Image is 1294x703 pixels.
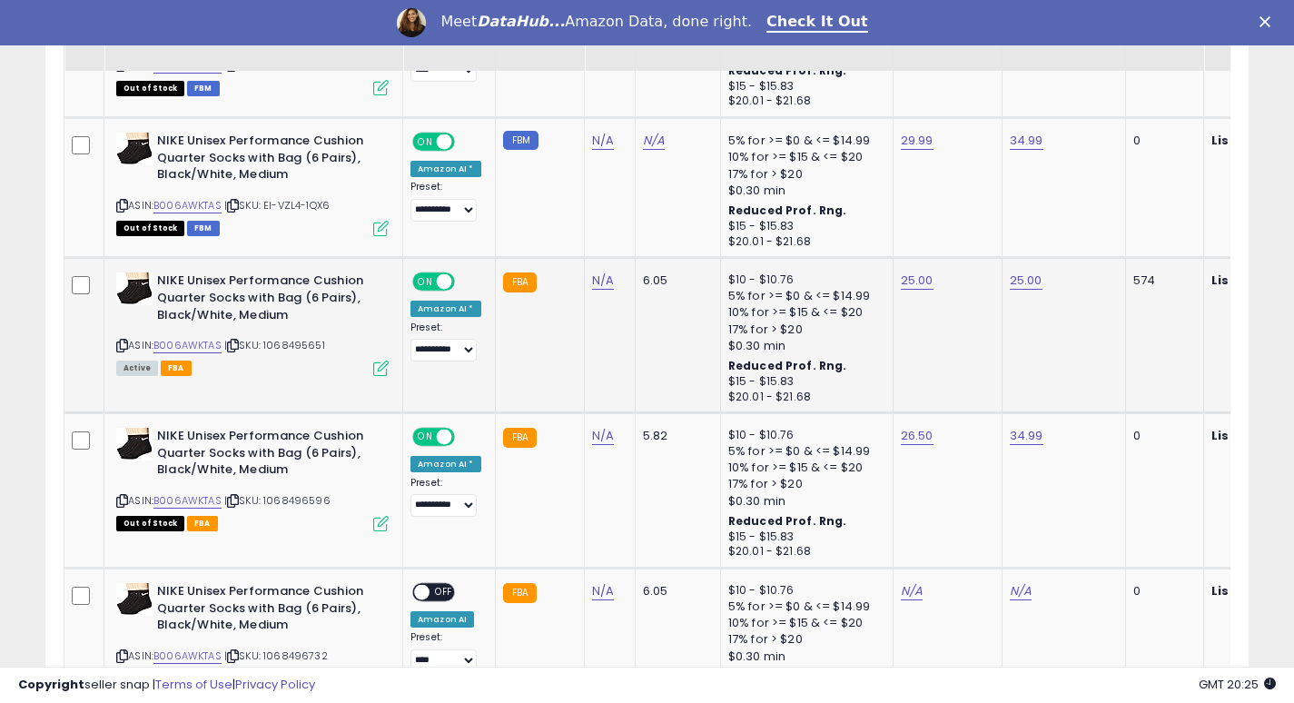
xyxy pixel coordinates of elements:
[410,611,474,628] div: Amazon AI
[1133,133,1190,149] div: 0
[224,338,325,352] span: | SKU: 1068495651
[728,304,879,321] div: 10% for >= $15 & <= $20
[728,374,879,390] div: $15 - $15.83
[235,676,315,693] a: Privacy Policy
[224,58,292,73] span: | SKU: WAM1
[410,456,481,472] div: Amazon AI *
[728,94,879,109] div: $20.01 - $21.68
[153,338,222,353] a: B006AWKTAS
[452,274,481,290] span: OFF
[116,81,184,96] span: All listings that are currently out of stock and unavailable for purchase on Amazon
[116,133,153,165] img: 51Ns04P72TL._SL40_.jpg
[728,615,879,631] div: 10% for >= $15 & <= $20
[410,477,481,518] div: Preset:
[1211,272,1294,289] b: Listed Price:
[18,677,315,694] div: seller snap | |
[728,476,879,492] div: 17% for > $20
[728,493,879,510] div: $0.30 min
[410,631,481,672] div: Preset:
[728,583,879,599] div: $10 - $10.76
[728,460,879,476] div: 10% for >= $15 & <= $20
[643,428,706,444] div: 5.82
[1259,16,1278,27] div: Close
[410,322,481,362] div: Preset:
[643,272,706,289] div: 6.05
[728,183,879,199] div: $0.30 min
[116,133,389,233] div: ASIN:
[18,676,84,693] strong: Copyright
[728,338,879,354] div: $0.30 min
[901,582,923,600] a: N/A
[1010,132,1043,150] a: 34.99
[116,272,389,373] div: ASIN:
[728,234,879,250] div: $20.01 - $21.68
[728,272,879,288] div: $10 - $10.76
[728,219,879,234] div: $15 - $15.83
[161,361,192,376] span: FBA
[1010,582,1032,600] a: N/A
[592,132,614,150] a: N/A
[397,8,426,37] img: Profile image for Georgie
[728,322,879,338] div: 17% for > $20
[187,221,220,236] span: FBM
[503,272,537,292] small: FBA
[477,13,565,30] i: DataHub...
[430,585,459,600] span: OFF
[728,79,879,94] div: $15 - $15.83
[503,131,538,150] small: FBM
[728,203,847,218] b: Reduced Prof. Rng.
[728,513,847,529] b: Reduced Prof. Rng.
[728,443,879,460] div: 5% for >= $0 & <= $14.99
[153,198,222,213] a: B006AWKTAS
[1133,428,1190,444] div: 0
[1010,272,1042,290] a: 25.00
[410,301,481,317] div: Amazon AI *
[643,583,706,599] div: 6.05
[592,272,614,290] a: N/A
[503,583,537,603] small: FBA
[728,649,879,665] div: $0.30 min
[157,133,378,188] b: NIKE Unisex Performance Cushion Quarter Socks with Bag (6 Pairs), Black/White, Medium
[728,530,879,545] div: $15 - $15.83
[187,516,218,531] span: FBA
[224,198,330,213] span: | SKU: EI-VZL4-1QX6
[728,166,879,183] div: 17% for > $20
[592,582,614,600] a: N/A
[187,81,220,96] span: FBM
[410,161,481,177] div: Amazon AI *
[116,516,184,531] span: All listings that are currently out of stock and unavailable for purchase on Amazon
[157,583,378,639] b: NIKE Unisex Performance Cushion Quarter Socks with Bag (6 Pairs), Black/White, Medium
[901,272,933,290] a: 25.00
[452,134,481,150] span: OFF
[157,272,378,328] b: NIKE Unisex Performance Cushion Quarter Socks with Bag (6 Pairs), Black/White, Medium
[1133,583,1190,599] div: 0
[728,358,847,373] b: Reduced Prof. Rng.
[153,493,222,509] a: B006AWKTAS
[116,583,153,616] img: 51Ns04P72TL._SL40_.jpg
[224,649,328,663] span: | SKU: 1068496732
[1133,272,1190,289] div: 574
[643,132,665,150] a: N/A
[728,149,879,165] div: 10% for >= $15 & <= $20
[414,430,437,445] span: ON
[157,428,378,483] b: NIKE Unisex Performance Cushion Quarter Socks with Bag (6 Pairs), Black/White, Medium
[728,288,879,304] div: 5% for >= $0 & <= $14.99
[414,134,437,150] span: ON
[766,13,868,33] a: Check It Out
[901,132,933,150] a: 29.99
[1010,427,1043,445] a: 34.99
[728,599,879,615] div: 5% for >= $0 & <= $14.99
[503,428,537,448] small: FBA
[728,544,879,559] div: $20.01 - $21.68
[728,390,879,405] div: $20.01 - $21.68
[153,649,222,664] a: B006AWKTAS
[410,181,481,222] div: Preset:
[116,361,158,376] span: All listings currently available for purchase on Amazon
[224,493,331,508] span: | SKU: 1068496596
[452,430,481,445] span: OFF
[116,428,389,529] div: ASIN:
[1211,427,1294,444] b: Listed Price:
[1199,676,1276,693] span: 2025-09-12 20:25 GMT
[728,428,879,443] div: $10 - $10.76
[1211,132,1294,149] b: Listed Price:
